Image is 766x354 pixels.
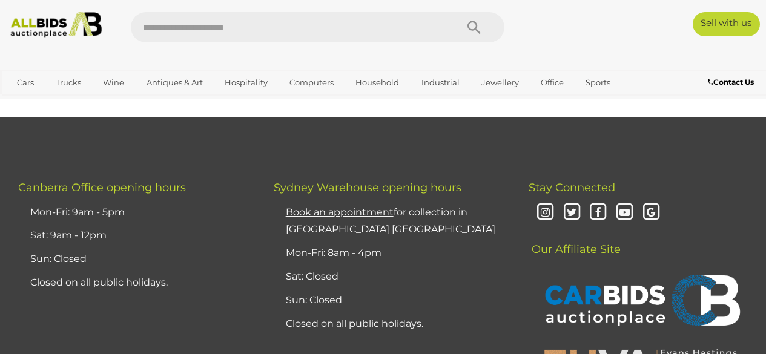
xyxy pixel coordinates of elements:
[348,73,407,93] a: Household
[533,73,572,93] a: Office
[286,206,394,218] u: Book an appointment
[529,225,621,256] span: Our Affiliate Site
[283,312,499,336] li: Closed on all public holidays.
[95,73,132,93] a: Wine
[529,181,615,194] span: Stay Connected
[18,181,186,194] span: Canberra Office opening hours
[693,12,760,36] a: Sell with us
[414,73,467,93] a: Industrial
[444,12,504,42] button: Search
[283,265,499,289] li: Sat: Closed
[538,262,744,342] img: CARBIDS Auctionplace
[708,77,754,87] b: Contact Us
[614,202,635,223] i: Youtube
[474,73,527,93] a: Jewellery
[708,76,757,89] a: Contact Us
[283,241,499,265] li: Mon-Fri: 8am - 4pm
[27,201,243,225] li: Mon-Fri: 9am - 5pm
[5,12,107,38] img: Allbids.com.au
[274,181,461,194] span: Sydney Warehouse opening hours
[27,224,243,247] li: Sat: 9am - 12pm
[48,73,89,93] a: Trucks
[535,202,556,223] i: Instagram
[286,206,495,235] a: Book an appointmentfor collection in [GEOGRAPHIC_DATA] [GEOGRAPHIC_DATA]
[578,73,618,93] a: Sports
[561,202,583,223] i: Twitter
[139,73,211,93] a: Antiques & Art
[9,73,42,93] a: Cars
[283,289,499,312] li: Sun: Closed
[588,202,609,223] i: Facebook
[641,202,662,223] i: Google
[27,271,243,295] li: Closed on all public holidays.
[217,73,276,93] a: Hospitality
[282,73,342,93] a: Computers
[27,247,243,271] li: Sun: Closed
[9,93,111,113] a: [GEOGRAPHIC_DATA]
